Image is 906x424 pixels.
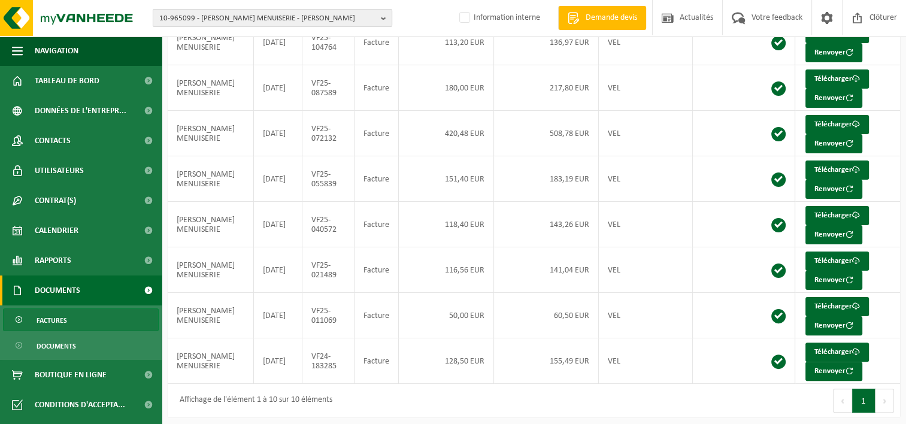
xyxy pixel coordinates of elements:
[399,247,494,293] td: 116,56 EUR
[852,389,875,413] button: 1
[168,293,254,338] td: [PERSON_NAME] MENUISERIE
[168,111,254,156] td: [PERSON_NAME] MENUISERIE
[494,156,599,202] td: 183,19 EUR
[168,156,254,202] td: [PERSON_NAME] MENUISERIE
[35,96,126,126] span: Données de l'entrepr...
[254,202,302,247] td: [DATE]
[494,20,599,65] td: 136,97 EUR
[302,247,354,293] td: VF25-021489
[494,338,599,384] td: 155,49 EUR
[805,297,869,316] a: Télécharger
[558,6,646,30] a: Demande devis
[35,246,71,275] span: Rapports
[302,293,354,338] td: VF25-011069
[494,247,599,293] td: 141,04 EUR
[599,202,693,247] td: VEL
[302,65,354,111] td: VF25-087589
[805,362,862,381] button: Renvoyer
[494,202,599,247] td: 143,26 EUR
[805,225,862,244] button: Renvoyer
[805,69,869,89] a: Télécharger
[805,271,862,290] button: Renvoyer
[494,293,599,338] td: 60,50 EUR
[168,65,254,111] td: [PERSON_NAME] MENUISERIE
[833,389,852,413] button: Previous
[599,20,693,65] td: VEL
[805,252,869,271] a: Télécharger
[3,308,159,331] a: Factures
[599,156,693,202] td: VEL
[3,334,159,357] a: Documents
[174,390,332,411] div: Affichage de l'élément 1 à 10 sur 10 éléments
[168,20,254,65] td: [PERSON_NAME] MENUISERIE
[599,111,693,156] td: VEL
[35,186,76,216] span: Contrat(s)
[159,10,376,28] span: 10-965099 - [PERSON_NAME] MENUISERIE - [PERSON_NAME]
[354,247,399,293] td: Facture
[399,156,494,202] td: 151,40 EUR
[599,293,693,338] td: VEL
[35,275,80,305] span: Documents
[354,65,399,111] td: Facture
[457,9,540,27] label: Information interne
[302,338,354,384] td: VF24-183285
[399,202,494,247] td: 118,40 EUR
[354,293,399,338] td: Facture
[583,12,640,24] span: Demande devis
[354,111,399,156] td: Facture
[805,316,862,335] button: Renvoyer
[302,156,354,202] td: VF25-055839
[805,115,869,134] a: Télécharger
[35,156,84,186] span: Utilisateurs
[599,247,693,293] td: VEL
[254,65,302,111] td: [DATE]
[35,126,71,156] span: Contacts
[254,338,302,384] td: [DATE]
[254,111,302,156] td: [DATE]
[805,43,862,62] button: Renvoyer
[35,36,78,66] span: Navigation
[254,293,302,338] td: [DATE]
[399,111,494,156] td: 420,48 EUR
[37,309,67,332] span: Factures
[254,247,302,293] td: [DATE]
[399,338,494,384] td: 128,50 EUR
[354,338,399,384] td: Facture
[599,65,693,111] td: VEL
[805,343,869,362] a: Télécharger
[37,335,76,358] span: Documents
[805,89,862,108] button: Renvoyer
[599,338,693,384] td: VEL
[494,65,599,111] td: 217,80 EUR
[35,360,107,390] span: Boutique en ligne
[354,20,399,65] td: Facture
[168,202,254,247] td: [PERSON_NAME] MENUISERIE
[302,111,354,156] td: VF25-072132
[805,134,862,153] button: Renvoyer
[35,216,78,246] span: Calendrier
[168,338,254,384] td: [PERSON_NAME] MENUISERIE
[805,206,869,225] a: Télécharger
[35,66,99,96] span: Tableau de bord
[875,389,894,413] button: Next
[354,156,399,202] td: Facture
[168,247,254,293] td: [PERSON_NAME] MENUISERIE
[399,65,494,111] td: 180,00 EUR
[805,180,862,199] button: Renvoyer
[153,9,392,27] button: 10-965099 - [PERSON_NAME] MENUISERIE - [PERSON_NAME]
[399,20,494,65] td: 113,20 EUR
[494,111,599,156] td: 508,78 EUR
[302,202,354,247] td: VF25-040572
[805,160,869,180] a: Télécharger
[399,293,494,338] td: 50,00 EUR
[254,20,302,65] td: [DATE]
[35,390,125,420] span: Conditions d'accepta...
[354,202,399,247] td: Facture
[302,20,354,65] td: VF25-104764
[254,156,302,202] td: [DATE]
